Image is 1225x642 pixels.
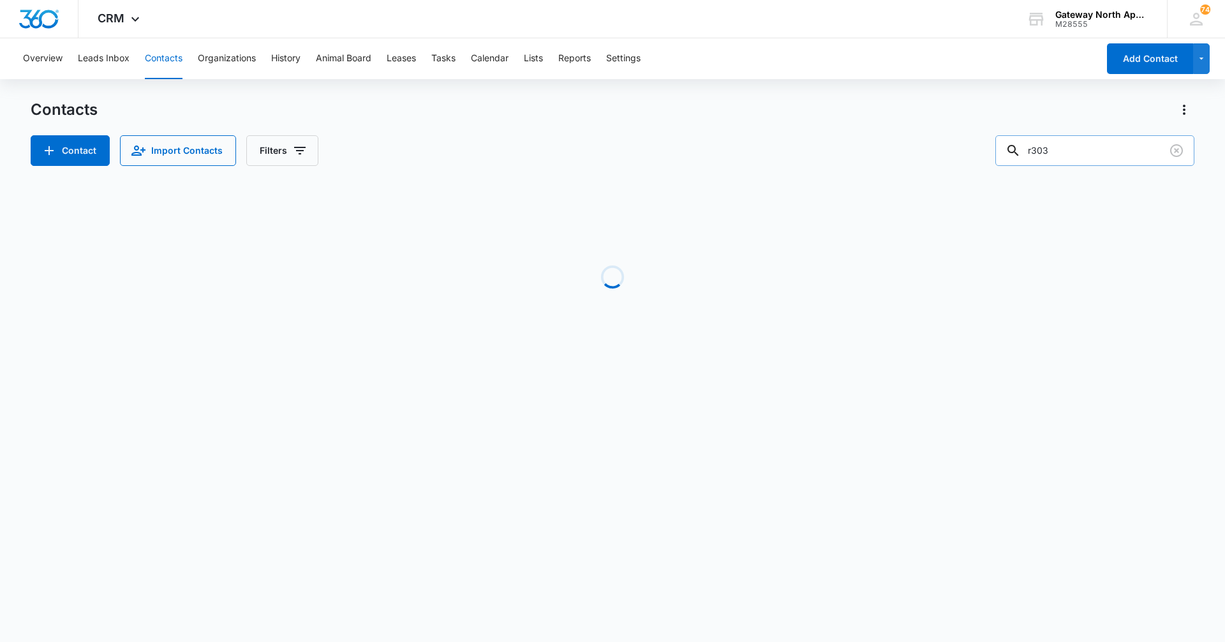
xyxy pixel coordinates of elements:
[120,135,236,166] button: Import Contacts
[23,38,63,79] button: Overview
[1200,4,1210,15] span: 74
[78,38,130,79] button: Leads Inbox
[31,100,98,119] h1: Contacts
[558,38,591,79] button: Reports
[1055,20,1148,29] div: account id
[246,135,318,166] button: Filters
[31,135,110,166] button: Add Contact
[995,135,1194,166] input: Search Contacts
[387,38,416,79] button: Leases
[1166,140,1187,161] button: Clear
[1107,43,1193,74] button: Add Contact
[471,38,509,79] button: Calendar
[1055,10,1148,20] div: account name
[316,38,371,79] button: Animal Board
[1200,4,1210,15] div: notifications count
[606,38,641,79] button: Settings
[145,38,182,79] button: Contacts
[271,38,301,79] button: History
[1174,100,1194,120] button: Actions
[198,38,256,79] button: Organizations
[98,11,124,25] span: CRM
[431,38,456,79] button: Tasks
[524,38,543,79] button: Lists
